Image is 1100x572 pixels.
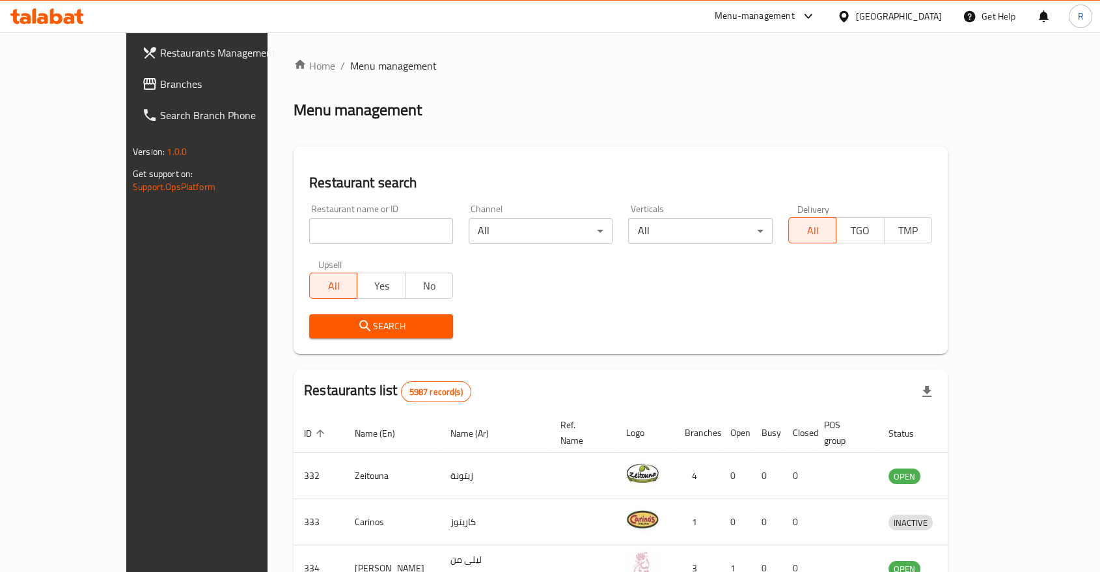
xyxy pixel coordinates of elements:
[309,314,453,338] button: Search
[888,469,920,484] span: OPEN
[405,273,453,299] button: No
[720,453,751,499] td: 0
[294,58,948,74] nav: breadcrumb
[131,68,310,100] a: Branches
[318,260,342,269] label: Upsell
[890,221,927,240] span: TMP
[133,178,215,195] a: Support.OpsPlatform
[469,218,612,244] div: All
[440,499,550,545] td: كارينوز
[751,499,782,545] td: 0
[160,76,299,92] span: Branches
[133,165,193,182] span: Get support on:
[304,426,329,441] span: ID
[357,273,405,299] button: Yes
[674,453,720,499] td: 4
[344,499,440,545] td: Carinos
[355,426,412,441] span: Name (En)
[411,277,448,295] span: No
[315,277,352,295] span: All
[888,426,931,441] span: Status
[133,143,165,160] span: Version:
[782,453,814,499] td: 0
[782,413,814,453] th: Closed
[320,318,443,334] span: Search
[294,453,344,499] td: 332
[836,217,884,243] button: TGO
[160,107,299,123] span: Search Branch Phone
[674,499,720,545] td: 1
[1077,9,1083,23] span: R
[304,381,471,402] h2: Restaurants list
[856,9,942,23] div: [GEOGRAPHIC_DATA]
[560,417,600,448] span: Ref. Name
[884,217,932,243] button: TMP
[794,221,831,240] span: All
[294,100,422,120] h2: Menu management
[751,453,782,499] td: 0
[751,413,782,453] th: Busy
[344,453,440,499] td: Zeitouna
[309,218,453,244] input: Search for restaurant name or ID..
[715,8,795,24] div: Menu-management
[842,221,879,240] span: TGO
[626,457,659,489] img: Zeitouna
[911,376,942,407] div: Export file
[294,499,344,545] td: 333
[340,58,345,74] li: /
[788,217,836,243] button: All
[309,273,357,299] button: All
[888,515,933,530] div: INACTIVE
[401,381,471,402] div: Total records count
[131,100,310,131] a: Search Branch Phone
[350,58,437,74] span: Menu management
[720,499,751,545] td: 0
[720,413,751,453] th: Open
[674,413,720,453] th: Branches
[888,515,933,530] span: INACTIVE
[626,503,659,536] img: Carinos
[782,499,814,545] td: 0
[402,386,471,398] span: 5987 record(s)
[160,45,299,61] span: Restaurants Management
[167,143,187,160] span: 1.0.0
[797,204,830,213] label: Delivery
[616,413,674,453] th: Logo
[440,453,550,499] td: زيتونة
[294,58,335,74] a: Home
[824,417,862,448] span: POS group
[363,277,400,295] span: Yes
[628,218,772,244] div: All
[131,37,310,68] a: Restaurants Management
[450,426,506,441] span: Name (Ar)
[309,173,932,193] h2: Restaurant search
